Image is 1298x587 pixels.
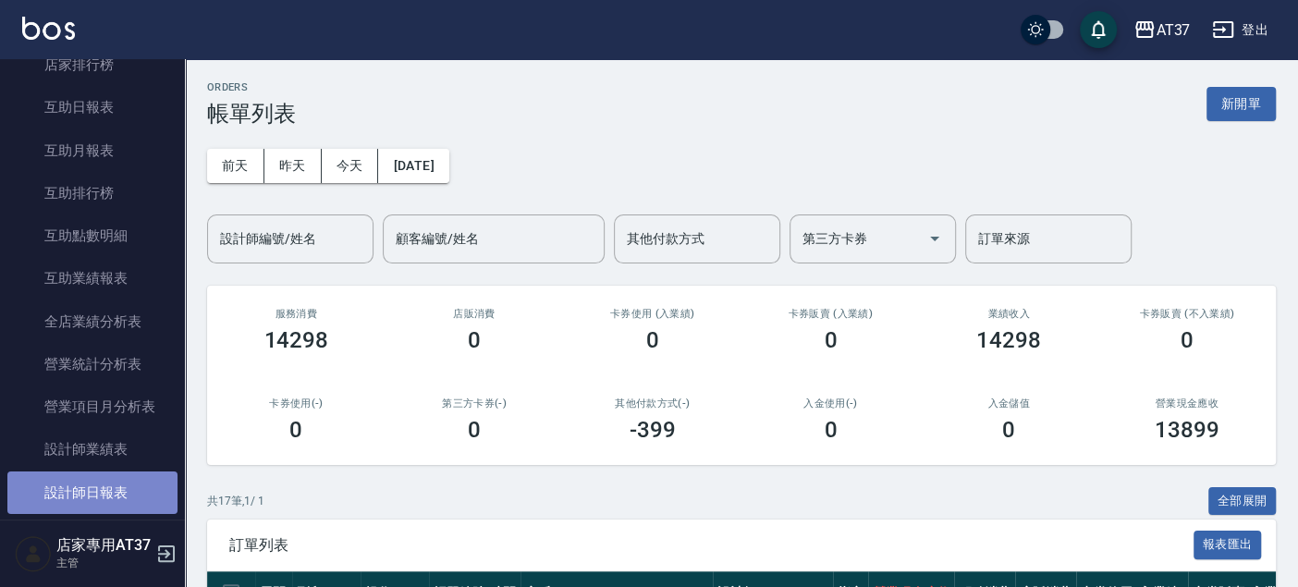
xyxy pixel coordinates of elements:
h3: 0 [289,417,302,443]
a: 設計師業績表 [7,428,178,471]
button: 今天 [322,149,379,183]
a: 互助業績報表 [7,257,178,300]
a: 全店業績分析表 [7,300,178,343]
h3: -399 [630,417,676,443]
span: 訂單列表 [229,536,1194,555]
a: 營業項目月分析表 [7,385,178,428]
img: Person [15,535,52,572]
h2: 業績收入 [942,308,1076,320]
h3: 0 [468,417,481,443]
button: Open [920,224,949,253]
h2: 營業現金應收 [1120,397,1254,410]
img: Logo [22,17,75,40]
div: AT37 [1156,18,1190,42]
h3: 0 [824,417,837,443]
button: 報表匯出 [1194,531,1262,559]
h3: 0 [824,327,837,353]
h2: 卡券販賣 (入業績) [764,308,898,320]
a: 互助排行榜 [7,172,178,214]
a: 店家排行榜 [7,43,178,86]
button: [DATE] [378,149,448,183]
a: 互助日報表 [7,86,178,128]
h5: 店家專用AT37 [56,536,151,555]
h2: 入金儲值 [942,397,1076,410]
button: 昨天 [264,149,322,183]
h2: 第三方卡券(-) [408,397,542,410]
h2: 卡券使用(-) [229,397,363,410]
h3: 0 [646,327,659,353]
h3: 服務消費 [229,308,363,320]
h3: 14298 [263,327,328,353]
h2: 店販消費 [408,308,542,320]
a: 報表匯出 [1194,535,1262,553]
button: 前天 [207,149,264,183]
a: 互助月報表 [7,129,178,172]
button: AT37 [1126,11,1197,49]
h2: 卡券販賣 (不入業績) [1120,308,1254,320]
h2: 卡券使用 (入業績) [585,308,719,320]
h3: 0 [468,327,481,353]
button: save [1080,11,1117,48]
button: 登出 [1205,13,1276,47]
h2: 其他付款方式(-) [585,397,719,410]
a: 設計師日報表 [7,471,178,514]
a: 互助點數明細 [7,214,178,257]
button: 全部展開 [1208,487,1277,516]
a: 營業統計分析表 [7,343,178,385]
h2: ORDERS [207,81,296,93]
h2: 入金使用(-) [764,397,898,410]
button: 新開單 [1206,87,1276,121]
h3: 0 [1181,327,1194,353]
a: 設計師業績分析表 [7,514,178,556]
h3: 14298 [976,327,1041,353]
h3: 13899 [1155,417,1219,443]
a: 新開單 [1206,94,1276,112]
h3: 帳單列表 [207,101,296,127]
h3: 0 [1002,417,1015,443]
p: 共 17 筆, 1 / 1 [207,493,264,509]
p: 主管 [56,555,151,571]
